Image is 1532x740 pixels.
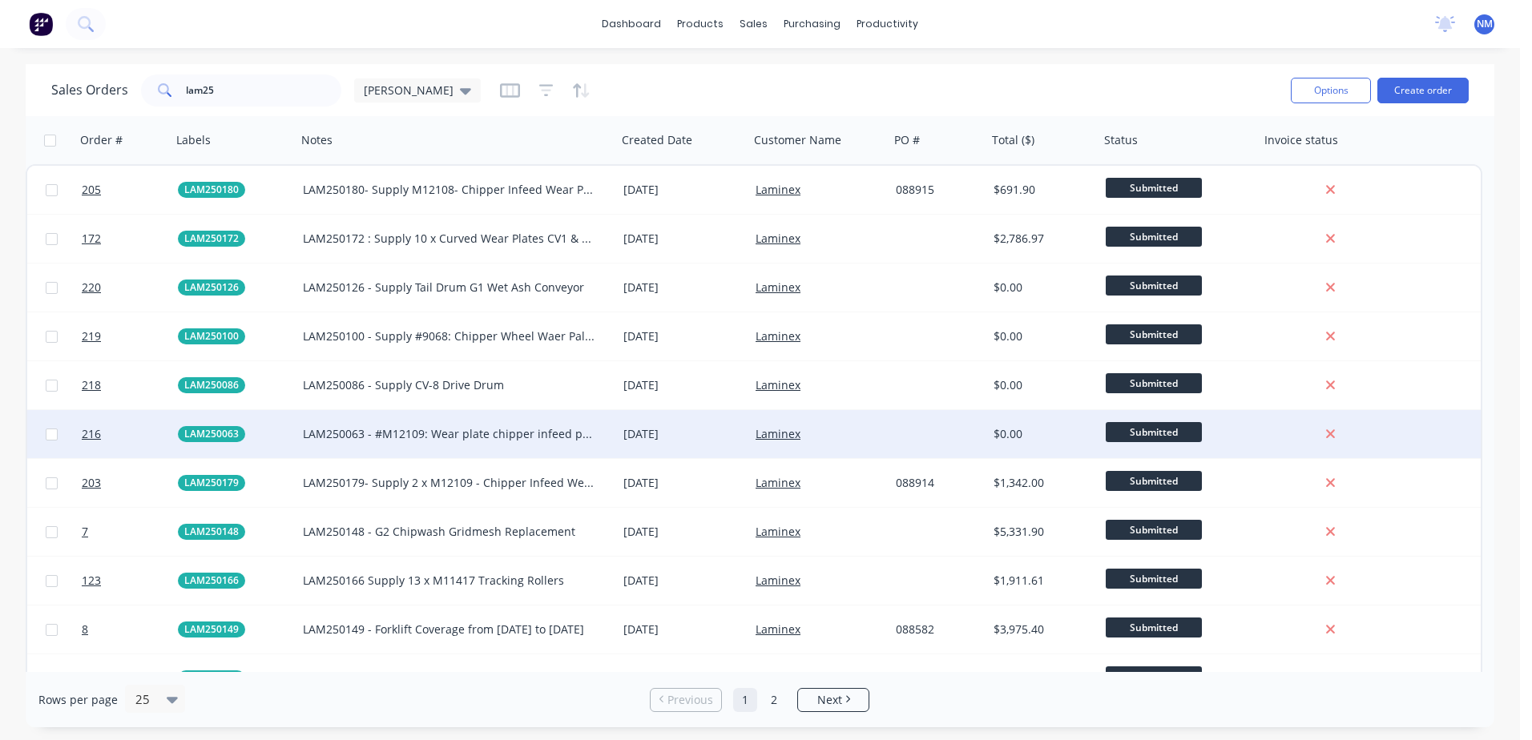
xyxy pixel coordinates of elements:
span: NM [1477,17,1493,31]
a: Laminex [756,280,800,295]
div: 088914 [896,475,977,491]
div: 088604 [896,670,977,686]
span: Submitted [1106,227,1202,247]
a: dashboard [594,12,669,36]
div: $691.90 [994,182,1088,198]
div: LAM250172 : Supply 10 x Curved Wear Plates CV1 & CV2 [303,231,595,247]
span: LAM250126 [184,280,239,296]
button: LAM250100 [178,328,245,344]
span: 170 [82,670,101,686]
span: 203 [82,475,101,491]
a: Laminex [756,621,800,637]
div: LAM250100 - Supply #9068: Chipper Wheel Waer Palts x 10 [303,328,595,344]
a: Laminex [756,670,800,686]
button: LAM250166 [178,573,245,589]
div: [DATE] [623,621,743,637]
span: 216 [82,426,101,442]
div: sales [732,12,776,36]
a: 220 [82,263,178,312]
span: Submitted [1106,471,1202,491]
h1: Sales Orders [51,82,128,98]
span: LAM250166 [184,573,239,589]
div: [DATE] [623,377,743,393]
button: LAM250172 [178,231,245,247]
span: Previous [667,692,713,708]
span: LAM250149 [184,621,239,637]
div: 088582 [896,621,977,637]
div: [DATE] [623,231,743,247]
div: $1,911.61 [994,573,1088,589]
div: [DATE] [623,328,743,344]
span: Submitted [1106,178,1202,198]
a: Laminex [756,524,800,539]
div: $5,331.90 [994,524,1088,540]
div: LAM250126 - Supply Tail Drum G1 Wet Ash Conveyor [303,280,595,296]
img: Factory [29,12,53,36]
div: LAM250171- Supply G1 Refiner Gaskets x 3 [303,670,595,686]
a: 172 [82,215,178,263]
div: $0.00 [994,426,1088,442]
a: 216 [82,410,178,458]
div: products [669,12,732,36]
div: PO # [894,132,920,148]
button: LAM250063 [178,426,245,442]
a: 203 [82,459,178,507]
span: 219 [82,328,101,344]
div: [DATE] [623,670,743,686]
span: LAM250179 [184,475,239,491]
span: LAM250172 [184,231,239,247]
span: Submitted [1106,666,1202,686]
a: 170 [82,654,178,702]
div: [DATE] [623,426,743,442]
span: LAM250171 [184,670,239,686]
div: Customer Name [754,132,841,148]
div: $0.00 [994,280,1088,296]
a: Laminex [756,426,800,441]
a: Previous page [651,692,721,708]
span: 7 [82,524,88,540]
a: Laminex [756,182,800,197]
div: Invoice status [1264,132,1338,148]
span: Submitted [1106,569,1202,589]
button: LAM250180 [178,182,245,198]
button: LAM250179 [178,475,245,491]
div: $0.00 [994,377,1088,393]
div: LAM250086 - Supply CV-8 Drive Drum [303,377,595,393]
div: LAM250149 - Forklift Coverage from [DATE] to [DATE] [303,621,595,637]
a: Laminex [756,231,800,246]
div: $1,342.00 [994,475,1088,491]
div: [DATE] [623,475,743,491]
a: 219 [82,312,178,360]
div: [DATE] [623,182,743,198]
div: [DATE] [623,524,743,540]
a: Laminex [756,377,800,392]
span: LAM250086 [184,377,239,393]
span: 220 [82,280,101,296]
div: $2,786.97 [994,231,1088,247]
span: Submitted [1106,275,1202,296]
span: 218 [82,377,101,393]
span: Next [817,692,842,708]
div: Created Date [622,132,692,148]
span: Rows per page [38,692,118,708]
div: 088915 [896,182,977,198]
div: LAM250063 - #M12109: Wear plate chipper infeed plate x 1 [303,426,595,442]
a: Page 2 [762,688,786,712]
div: LAM250180- Supply M12108- Chipper Infeed Wear Plate [303,182,595,198]
button: LAM250149 [178,621,245,637]
button: LAM250148 [178,524,245,540]
div: LAM250179- Supply 2 x M12109 - Chipper Infeed Wear Plates [303,475,595,491]
div: Notes [301,132,333,148]
div: LAM250148 - G2 Chipwash Gridmesh Replacement [303,524,595,540]
span: Submitted [1106,422,1202,442]
div: $1,980.00 [994,670,1088,686]
div: purchasing [776,12,849,36]
button: LAM250126 [178,280,245,296]
div: $3,975.40 [994,621,1088,637]
div: $0.00 [994,328,1088,344]
a: Next page [798,692,869,708]
button: LAM250086 [178,377,245,393]
div: LAM250166 Supply 13 x M11417 Tracking Rollers [303,573,595,589]
div: Status [1104,132,1138,148]
a: 8 [82,605,178,654]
